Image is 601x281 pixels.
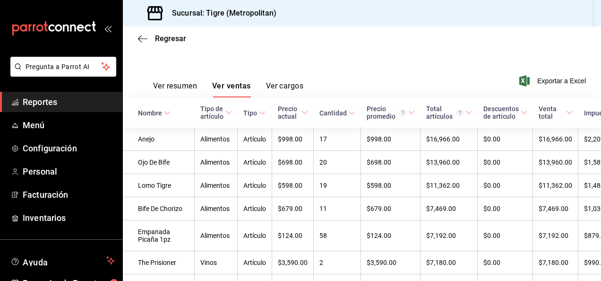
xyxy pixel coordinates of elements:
td: $7,192.00 [533,220,578,251]
div: Nombre [138,109,162,117]
td: $11,362.00 [421,174,478,197]
td: $0.00 [478,197,533,220]
td: Artículo [238,174,272,197]
td: 58 [314,220,361,251]
span: Tipo [243,109,266,117]
td: Anejo [123,128,195,151]
td: Alimentos [195,151,238,174]
td: $0.00 [478,174,533,197]
td: $598.00 [361,174,421,197]
td: $11,362.00 [533,174,578,197]
td: $698.00 [361,151,421,174]
td: Alimentos [195,220,238,251]
td: $16,966.00 [421,128,478,151]
td: $16,966.00 [533,128,578,151]
td: Artículo [238,151,272,174]
td: $0.00 [478,151,533,174]
td: $124.00 [361,220,421,251]
td: $998.00 [272,128,314,151]
td: $679.00 [272,197,314,220]
span: Pregunta a Parrot AI [26,62,102,72]
td: Vinos [195,251,238,274]
span: Regresar [155,34,186,43]
a: Pregunta a Parrot AI [7,69,116,79]
span: Facturación [23,188,115,201]
td: $598.00 [272,174,314,197]
td: Empanada Picaña 1pz [123,220,195,251]
div: Total artículos [426,105,464,120]
svg: El total artículos considera cambios de precios en los artículos así como costos adicionales por ... [456,109,464,116]
td: $998.00 [361,128,421,151]
span: Configuración [23,142,115,155]
button: open_drawer_menu [104,25,112,32]
td: Ojo De Bife [123,151,195,174]
td: Artículo [238,197,272,220]
span: Tipo de artículo [200,105,232,120]
span: Cantidad [319,109,355,117]
span: Inventarios [23,211,115,224]
td: $7,469.00 [421,197,478,220]
td: 2 [314,251,361,274]
svg: Precio promedio = Total artículos / cantidad [399,109,406,116]
td: Alimentos [195,197,238,220]
td: $124.00 [272,220,314,251]
td: $7,180.00 [421,251,478,274]
td: $3,590.00 [272,251,314,274]
td: Artículo [238,128,272,151]
td: $13,960.00 [533,151,578,174]
td: $13,960.00 [421,151,478,174]
div: Tipo [243,109,257,117]
div: Venta total [539,105,564,120]
td: 20 [314,151,361,174]
span: Nombre [138,109,171,117]
h3: Sucursal: Tigre (Metropolitan) [164,8,276,19]
td: $7,180.00 [533,251,578,274]
button: Ver resumen [153,81,197,97]
td: 17 [314,128,361,151]
div: Precio promedio [367,105,406,120]
td: 11 [314,197,361,220]
span: Descuentos de artículo [483,105,527,120]
span: Precio promedio [367,105,415,120]
td: $0.00 [478,128,533,151]
td: Artículo [238,251,272,274]
div: Cantidad [319,109,347,117]
td: Alimentos [195,174,238,197]
div: Descuentos de artículo [483,105,519,120]
span: Reportes [23,96,115,108]
td: Lomo Tigre [123,174,195,197]
span: Precio actual [278,105,308,120]
span: Venta total [539,105,573,120]
button: Ver ventas [212,81,251,97]
div: navigation tabs [153,81,303,97]
td: $698.00 [272,151,314,174]
td: $7,192.00 [421,220,478,251]
div: Precio actual [278,105,300,120]
td: The Prisioner [123,251,195,274]
span: Menú [23,119,115,132]
td: $679.00 [361,197,421,220]
button: Exportar a Excel [521,75,586,87]
button: Regresar [138,34,186,43]
span: Ayuda [23,255,103,266]
td: $0.00 [478,220,533,251]
td: Alimentos [195,128,238,151]
td: $0.00 [478,251,533,274]
button: Ver cargos [266,81,304,97]
td: $3,590.00 [361,251,421,274]
td: Artículo [238,220,272,251]
span: Personal [23,165,115,178]
td: $7,469.00 [533,197,578,220]
td: Bife De Chorizo [123,197,195,220]
div: Tipo de artículo [200,105,223,120]
span: Total artículos [426,105,472,120]
button: Pregunta a Parrot AI [10,57,116,77]
td: 19 [314,174,361,197]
